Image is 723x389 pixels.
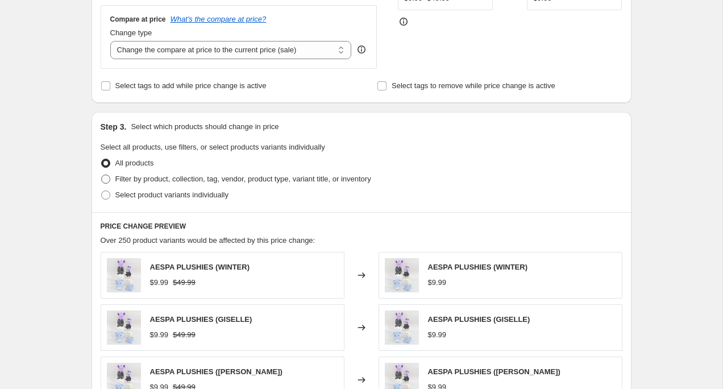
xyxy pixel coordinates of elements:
[173,329,196,341] strike: $49.99
[115,81,267,90] span: Select tags to add while price change is active
[392,81,555,90] span: Select tags to remove while price change is active
[385,311,419,345] img: IMG_4016_80x.jpg
[107,258,141,292] img: IMG_4016_80x.jpg
[171,15,267,23] button: What's the compare at price?
[428,263,528,271] span: AESPA PLUSHIES (WINTER)
[173,277,196,288] strike: $49.99
[107,311,141,345] img: IMG_4016_80x.jpg
[110,28,152,37] span: Change type
[115,175,371,183] span: Filter by product, collection, tag, vendor, product type, variant title, or inventory
[428,277,447,288] div: $9.99
[150,329,169,341] div: $9.99
[356,44,367,55] div: help
[115,191,228,199] span: Select product variants individually
[150,315,252,324] span: AESPA PLUSHIES (GISELLE)
[101,143,325,151] span: Select all products, use filters, or select products variants individually
[428,329,447,341] div: $9.99
[150,277,169,288] div: $9.99
[115,159,154,167] span: All products
[110,15,166,24] h3: Compare at price
[428,367,560,376] span: AESPA PLUSHIES ([PERSON_NAME])
[150,263,250,271] span: AESPA PLUSHIES (WINTER)
[101,222,622,231] h6: PRICE CHANGE PREVIEW
[150,367,282,376] span: AESPA PLUSHIES ([PERSON_NAME])
[385,258,419,292] img: IMG_4016_80x.jpg
[101,236,315,245] span: Over 250 product variants would be affected by this price change:
[101,121,127,133] h2: Step 3.
[131,121,279,133] p: Select which products should change in price
[428,315,530,324] span: AESPA PLUSHIES (GISELLE)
